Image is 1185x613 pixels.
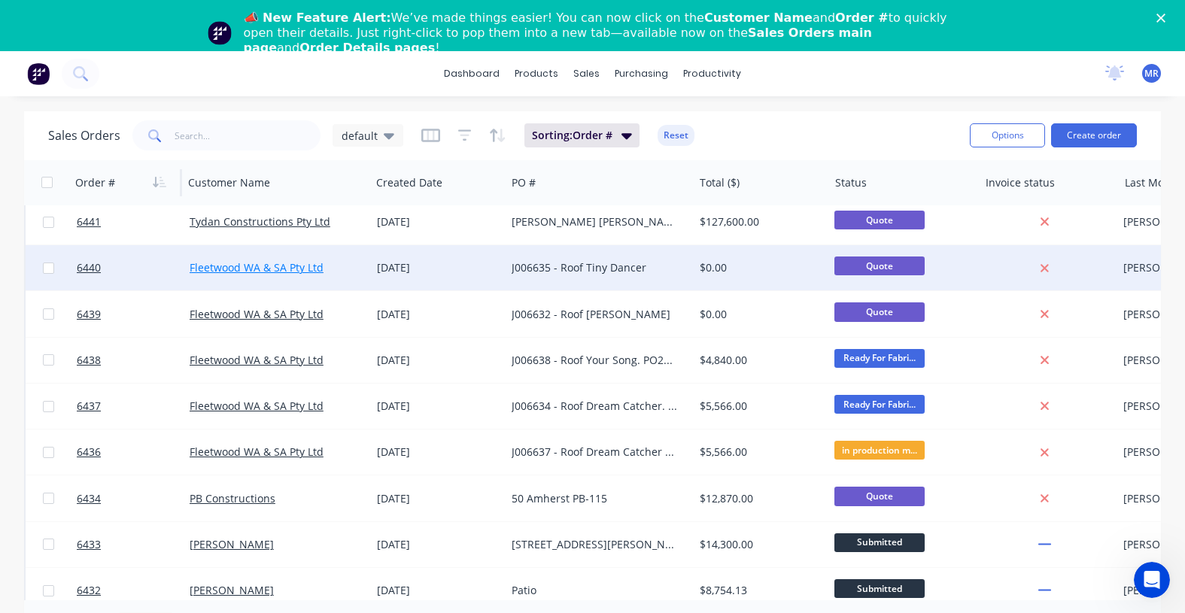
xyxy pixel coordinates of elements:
[566,62,607,85] div: sales
[1144,67,1159,80] span: MR
[512,583,679,598] div: Patio
[77,537,101,552] span: 6433
[377,399,500,414] div: [DATE]
[700,353,816,368] div: $4,840.00
[512,214,679,229] div: [PERSON_NAME] [PERSON_NAME]
[77,445,101,460] span: 6436
[834,256,925,275] span: Quote
[834,579,925,598] span: Submitted
[190,490,275,505] a: PB Constructions
[532,128,612,143] span: Sorting: Order #
[512,490,679,505] div: 50 Amherst PB-115
[607,62,676,85] div: purchasing
[986,175,1055,190] div: Invoice status
[77,384,190,429] a: 6437
[377,353,500,368] div: [DATE]
[190,537,274,551] a: [PERSON_NAME]
[700,399,816,414] div: $5,566.00
[700,260,816,275] div: $0.00
[834,211,925,229] span: Quote
[700,445,816,460] div: $5,566.00
[834,395,925,414] span: Ready For Fabri...
[377,306,500,321] div: [DATE]
[77,522,190,567] a: 6433
[512,399,679,414] div: J006634 - Roof Dream Catcher. PO256163
[77,245,190,290] a: 6440
[436,62,507,85] a: dashboard
[190,583,274,597] a: [PERSON_NAME]
[834,487,925,505] span: Quote
[77,260,101,275] span: 6440
[1051,123,1137,147] button: Create order
[377,583,500,598] div: [DATE]
[175,120,321,150] input: Search...
[704,11,813,25] b: Customer Name
[377,537,500,552] div: [DATE]
[700,306,816,321] div: $0.00
[512,260,679,275] div: J006635 - Roof Tiny Dancer
[190,306,324,320] a: Fleetwood WA & SA Pty Ltd
[512,175,536,190] div: PO #
[376,175,442,190] div: Created Date
[700,583,816,598] div: $8,754.13
[190,214,330,229] a: Tydan Constructions Pty Ltd
[676,62,749,85] div: productivity
[507,62,566,85] div: products
[342,128,378,144] span: default
[48,129,120,143] h1: Sales Orders
[835,11,889,25] b: Order #
[77,199,190,244] a: 6441
[77,429,190,475] a: 6436
[658,125,694,146] button: Reset
[970,123,1045,147] button: Options
[377,214,500,229] div: [DATE]
[700,537,816,552] div: $14,300.00
[512,306,679,321] div: J006632 - Roof [PERSON_NAME]
[75,175,115,190] div: Order #
[1134,562,1170,598] iframe: Intercom live chat
[27,62,50,85] img: Factory
[835,175,867,190] div: Status
[377,260,500,275] div: [DATE]
[244,11,391,25] b: 📣 New Feature Alert:
[190,445,324,459] a: Fleetwood WA & SA Pty Ltd
[512,537,679,552] div: [STREET_ADDRESS][PERSON_NAME][PERSON_NAME]
[244,11,954,56] div: We’ve made things easier! You can now click on the and to quickly open their details. Just right-...
[208,21,232,45] img: Profile image for Team
[244,26,872,55] b: Sales Orders main page
[188,175,270,190] div: Customer Name
[77,568,190,613] a: 6432
[834,533,925,552] span: Submitted
[190,399,324,413] a: Fleetwood WA & SA Pty Ltd
[190,353,324,367] a: Fleetwood WA & SA Pty Ltd
[77,291,190,336] a: 6439
[190,260,324,275] a: Fleetwood WA & SA Pty Ltd
[77,399,101,414] span: 6437
[512,445,679,460] div: J006637 - Roof Dream Catcher PO255951
[299,41,435,55] b: Order Details pages
[77,338,190,383] a: 6438
[77,475,190,520] a: 6434
[377,445,500,460] div: [DATE]
[77,306,101,321] span: 6439
[700,490,816,505] div: $12,870.00
[834,302,925,321] span: Quote
[700,175,740,190] div: Total ($)
[834,349,925,368] span: Ready For Fabri...
[77,353,101,368] span: 6438
[512,353,679,368] div: J006638 - Roof Your Song. PO256022
[700,214,816,229] div: $127,600.00
[524,123,640,147] button: Sorting:Order #
[1156,14,1171,23] div: Close
[77,583,101,598] span: 6432
[834,441,925,460] span: in production m...
[77,214,101,229] span: 6441
[77,490,101,505] span: 6434
[377,490,500,505] div: [DATE]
